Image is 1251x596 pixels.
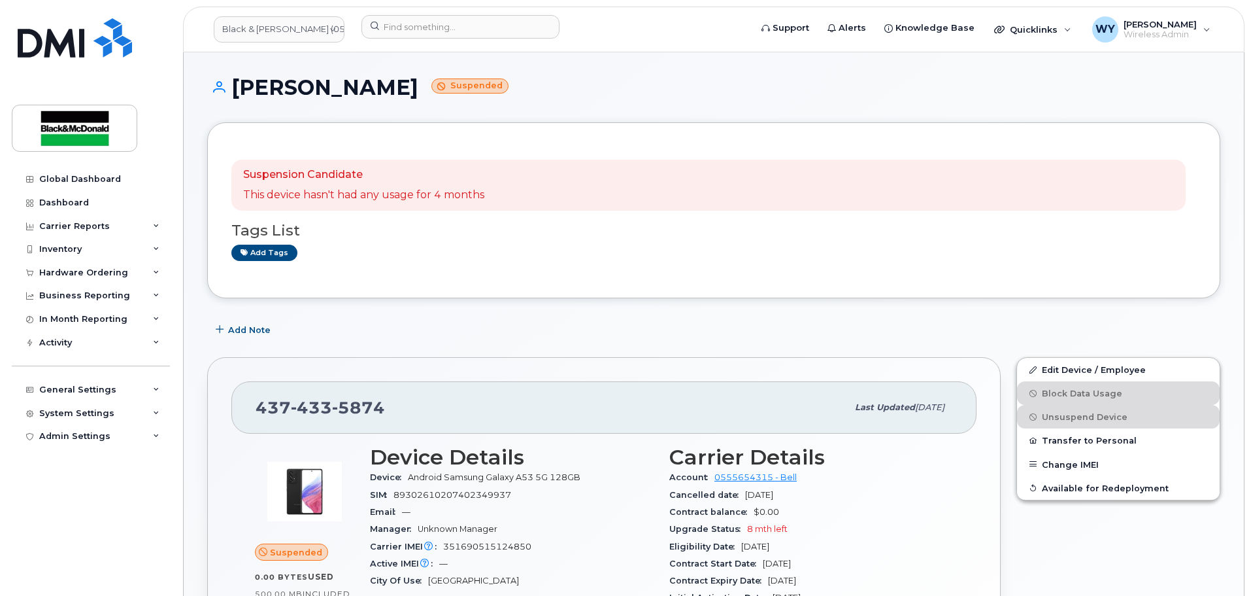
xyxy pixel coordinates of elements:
[370,542,443,552] span: Carrier IMEI
[265,452,344,531] img: image20231002-3703462-kjv75p.jpeg
[714,472,797,482] a: 0555654315 - Bell
[370,507,402,517] span: Email
[1017,453,1220,476] button: Change IMEI
[370,490,393,500] span: SIM
[763,559,791,569] span: [DATE]
[243,167,484,183] p: Suspension Candidate
[439,559,448,569] span: —
[370,524,418,534] span: Manager
[669,524,747,534] span: Upgrade Status
[747,524,788,534] span: 8 mth left
[855,402,915,412] span: Last updated
[370,576,428,586] span: City Of Use
[669,446,953,469] h3: Carrier Details
[754,507,779,517] span: $0.00
[745,490,773,500] span: [DATE]
[370,472,408,482] span: Device
[669,472,714,482] span: Account
[669,542,741,552] span: Eligibility Date
[228,324,271,336] span: Add Note
[308,572,334,582] span: used
[370,446,654,469] h3: Device Details
[443,542,531,552] span: 351690515124850
[1017,405,1220,429] button: Unsuspend Device
[402,507,410,517] span: —
[1017,429,1220,452] button: Transfer to Personal
[332,398,385,417] span: 5874
[207,318,282,342] button: Add Note
[915,402,944,412] span: [DATE]
[1017,358,1220,381] a: Edit Device / Employee
[207,76,1220,99] h1: [PERSON_NAME]
[255,572,308,582] span: 0.00 Bytes
[393,490,511,500] span: 89302610207402349937
[669,559,763,569] span: Contract Start Date
[370,559,439,569] span: Active IMEI
[428,576,519,586] span: [GEOGRAPHIC_DATA]
[243,188,484,203] p: This device hasn't had any usage for 4 months
[1017,381,1220,405] button: Block Data Usage
[669,490,745,500] span: Cancelled date
[768,576,796,586] span: [DATE]
[256,398,385,417] span: 437
[669,507,754,517] span: Contract balance
[418,524,497,534] span: Unknown Manager
[741,542,769,552] span: [DATE]
[291,398,332,417] span: 433
[231,245,297,261] a: Add tags
[1042,412,1127,422] span: Unsuspend Device
[1042,483,1169,493] span: Available for Redeployment
[231,222,1196,239] h3: Tags List
[669,576,768,586] span: Contract Expiry Date
[270,546,322,559] span: Suspended
[408,472,580,482] span: Android Samsung Galaxy A53 5G 128GB
[431,79,509,94] small: Suspended
[1017,476,1220,500] button: Available for Redeployment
